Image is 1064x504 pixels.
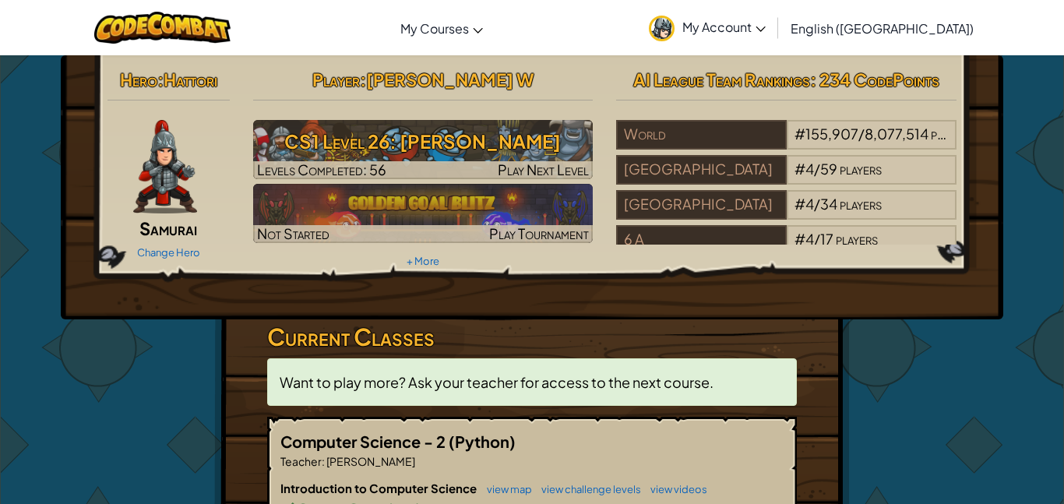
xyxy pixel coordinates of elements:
span: [PERSON_NAME] W [366,69,534,90]
span: : [322,454,325,468]
span: 17 [820,230,833,248]
img: avatar [649,16,675,41]
a: + More [407,255,439,267]
span: Computer Science - 2 [280,432,449,451]
span: players [836,230,878,248]
img: CodeCombat logo [94,12,231,44]
span: : [157,69,164,90]
a: view videos [643,483,707,495]
span: 4 [805,160,814,178]
span: My Courses [400,20,469,37]
span: 59 [820,160,837,178]
div: [GEOGRAPHIC_DATA] [616,190,786,220]
span: Player [312,69,360,90]
span: My Account [682,19,766,35]
span: Want to play more? Ask your teacher for access to the next course. [280,373,713,391]
span: English ([GEOGRAPHIC_DATA]) [791,20,974,37]
span: / [814,195,820,213]
div: [GEOGRAPHIC_DATA] [616,155,786,185]
span: / [814,160,820,178]
a: view challenge levels [534,483,641,495]
a: [GEOGRAPHIC_DATA]#4/59players [616,170,957,188]
span: players [840,160,882,178]
a: World#155,907/8,077,514players [616,135,957,153]
h3: Current Classes [267,319,797,354]
span: Play Next Level [498,160,589,178]
a: My Courses [393,7,491,49]
span: # [794,160,805,178]
a: English ([GEOGRAPHIC_DATA]) [783,7,981,49]
span: / [814,230,820,248]
span: # [794,195,805,213]
div: 6 A [616,225,786,255]
span: Introduction to Computer Science [280,481,479,495]
a: Change Hero [137,246,200,259]
img: Golden Goal [253,184,594,243]
span: Hero [120,69,157,90]
div: World [616,120,786,150]
span: 8,077,514 [865,125,928,143]
span: : 234 CodePoints [810,69,939,90]
span: / [858,125,865,143]
img: CS1 Level 26: Wakka Maul [253,120,594,179]
a: 6 A#4/17players [616,240,957,258]
img: samurai.pose.png [133,120,197,213]
span: Teacher [280,454,322,468]
span: 34 [820,195,837,213]
a: [GEOGRAPHIC_DATA]#4/34players [616,205,957,223]
span: Hattori [164,69,217,90]
span: players [931,125,973,143]
span: # [794,230,805,248]
a: Play Next Level [253,120,594,179]
span: AI League Team Rankings [633,69,810,90]
span: 4 [805,230,814,248]
span: players [840,195,882,213]
h3: CS1 Level 26: [PERSON_NAME] [253,124,594,159]
span: Not Started [257,224,329,242]
a: My Account [641,3,773,52]
span: Samurai [139,217,197,239]
span: Play Tournament [489,224,589,242]
span: [PERSON_NAME] [325,454,415,468]
a: Not StartedPlay Tournament [253,184,594,243]
span: 4 [805,195,814,213]
span: Levels Completed: 56 [257,160,386,178]
span: 155,907 [805,125,858,143]
span: (Python) [449,432,516,451]
span: : [360,69,366,90]
span: # [794,125,805,143]
a: view map [479,483,532,495]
